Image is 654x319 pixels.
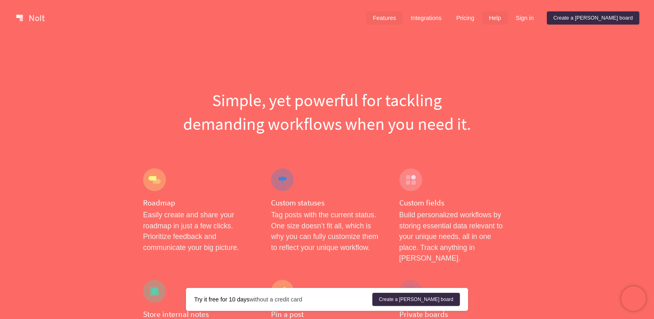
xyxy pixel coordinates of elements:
[143,210,255,253] p: Easily create and share your roadmap in just a few clicks. Prioritize feedback and communicate yo...
[404,11,448,25] a: Integrations
[143,88,511,136] h1: Simple, yet powerful for tackling demanding workflows when you need it.
[366,11,403,25] a: Features
[482,11,508,25] a: Help
[450,11,481,25] a: Pricing
[547,11,639,25] a: Create a [PERSON_NAME] board
[143,198,255,208] h4: Roadmap
[372,293,460,306] a: Create a [PERSON_NAME] board
[399,210,511,263] p: Build personalized workflows by storing essential data relevant to your unique needs, all in one ...
[621,286,646,311] iframe: Chatra live chat
[271,210,383,253] p: Tag posts with the current status. One size doesn’t fit all, which is why you can fully customize...
[194,295,372,303] div: without a credit card
[509,11,540,25] a: Sign in
[399,198,511,208] h4: Custom fields
[271,198,383,208] h4: Custom statuses
[194,296,249,303] strong: Try it free for 10 days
